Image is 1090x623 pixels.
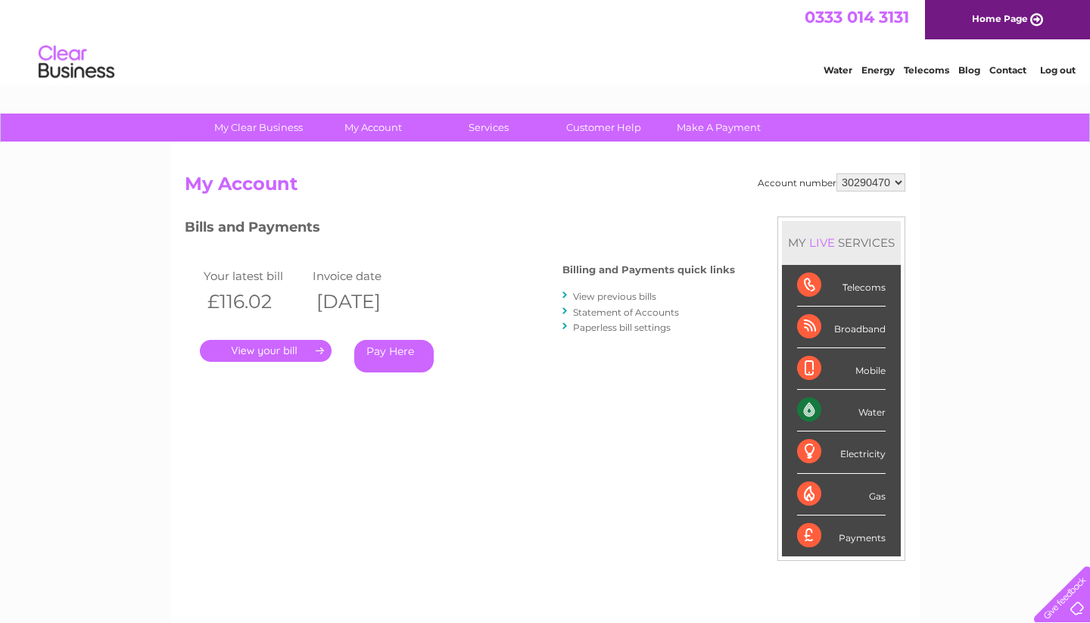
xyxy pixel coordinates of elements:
[797,307,886,348] div: Broadband
[200,340,332,362] a: .
[797,348,886,390] div: Mobile
[806,235,838,250] div: LIVE
[861,64,895,76] a: Energy
[196,114,321,142] a: My Clear Business
[573,307,679,318] a: Statement of Accounts
[805,8,909,26] a: 0333 014 3131
[782,221,901,264] div: MY SERVICES
[309,286,418,317] th: [DATE]
[1040,64,1076,76] a: Log out
[573,322,671,333] a: Paperless bill settings
[958,64,980,76] a: Blog
[185,216,735,243] h3: Bills and Payments
[758,173,905,192] div: Account number
[989,64,1026,76] a: Contact
[309,266,418,286] td: Invoice date
[797,265,886,307] div: Telecoms
[311,114,436,142] a: My Account
[562,264,735,276] h4: Billing and Payments quick links
[797,431,886,473] div: Electricity
[656,114,781,142] a: Make A Payment
[797,474,886,516] div: Gas
[797,516,886,556] div: Payments
[573,291,656,302] a: View previous bills
[904,64,949,76] a: Telecoms
[200,266,309,286] td: Your latest bill
[541,114,666,142] a: Customer Help
[354,340,434,372] a: Pay Here
[824,64,852,76] a: Water
[797,390,886,431] div: Water
[426,114,551,142] a: Services
[200,286,309,317] th: £116.02
[185,173,905,202] h2: My Account
[38,39,115,86] img: logo.png
[188,8,904,73] div: Clear Business is a trading name of Verastar Limited (registered in [GEOGRAPHIC_DATA] No. 3667643...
